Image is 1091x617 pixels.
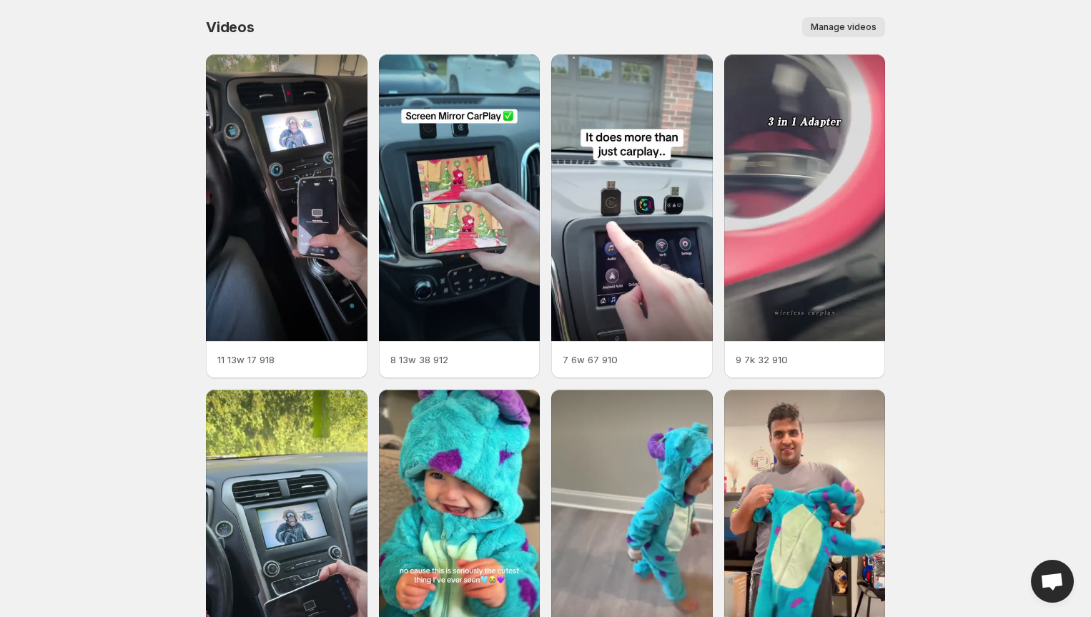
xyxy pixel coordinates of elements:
button: Manage videos [802,17,885,37]
p: 7 6w 67 910 [563,352,701,367]
p: 9 7k 32 910 [736,352,874,367]
span: Videos [206,19,255,36]
span: Manage videos [811,21,877,33]
p: 11 13w 17 918 [217,352,356,367]
p: 8 13w 38 912 [390,352,529,367]
div: Open chat [1031,560,1074,603]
